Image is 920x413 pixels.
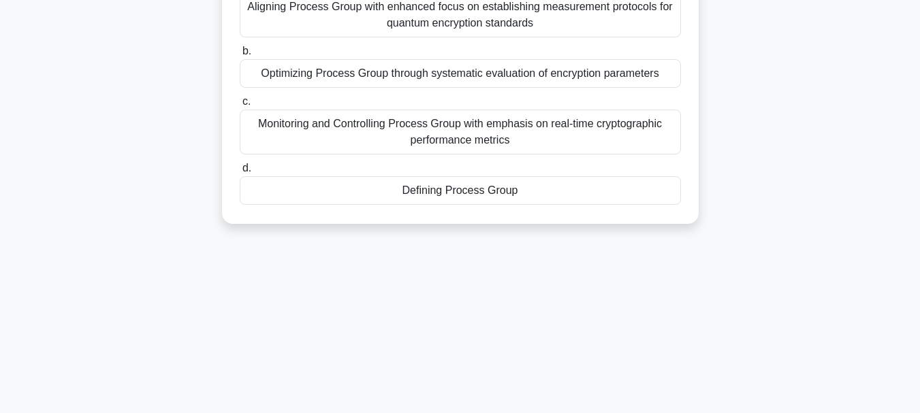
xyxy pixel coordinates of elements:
[242,45,251,56] span: b.
[240,110,681,154] div: Monitoring and Controlling Process Group with emphasis on real-time cryptographic performance met...
[242,162,251,174] span: d.
[242,95,251,107] span: c.
[240,176,681,205] div: Defining Process Group
[240,59,681,88] div: Optimizing Process Group through systematic evaluation of encryption parameters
